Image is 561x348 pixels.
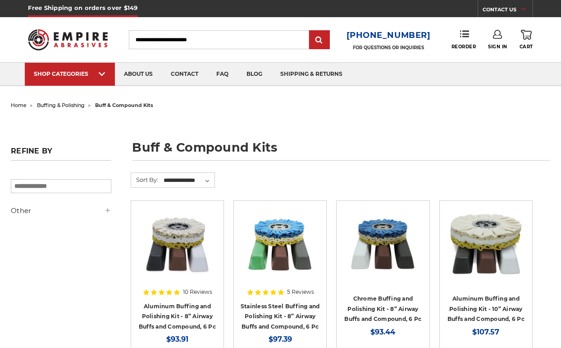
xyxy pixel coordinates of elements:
a: faq [207,63,237,86]
div: SHOP CATEGORIES [34,70,106,77]
a: about us [115,63,162,86]
a: contact [162,63,207,86]
a: 8 inch airway buffing wheel and compound kit for stainless steel [240,207,320,312]
img: 8 inch airway buffing wheel and compound kit for aluminum [137,207,217,279]
a: shipping & returns [271,63,351,86]
label: Sort By: [131,173,158,186]
img: 8 inch airway buffing wheel and compound kit for chrome [343,207,423,279]
img: 10 inch airway buff and polishing compound kit for aluminum [446,207,526,279]
a: Aluminum Buffing and Polishing Kit - 8” Airway Buffs and Compound, 6 Pc [139,303,216,330]
span: $107.57 [472,328,499,336]
a: CONTACT US [483,5,533,17]
select: Sort By: [162,174,214,187]
span: $93.44 [370,328,395,336]
span: $93.91 [166,335,188,343]
span: buff & compound kits [95,102,153,108]
a: buffing & polishing [37,102,85,108]
span: $97.39 [269,335,292,343]
img: 8 inch airway buffing wheel and compound kit for stainless steel [240,207,320,279]
span: Sign In [488,44,507,50]
a: 8 inch airway buffing wheel and compound kit for chrome [343,207,423,312]
span: Reorder [452,44,476,50]
a: Stainless Steel Buffing and Polishing Kit - 8” Airway Buffs and Compound, 6 Pc [241,303,320,330]
a: Reorder [452,30,476,49]
a: blog [237,63,271,86]
a: home [11,102,27,108]
input: Submit [310,31,328,49]
span: Cart [520,44,533,50]
a: [PHONE_NUMBER] [347,29,431,42]
h5: Other [11,205,111,216]
a: 8 inch airway buffing wheel and compound kit for aluminum [137,207,217,312]
h1: buff & compound kits [132,141,550,161]
a: 10 inch airway buff and polishing compound kit for aluminum [446,207,526,312]
p: FOR QUESTIONS OR INQUIRIES [347,45,431,51]
img: Empire Abrasives [28,24,107,55]
a: Cart [520,30,533,50]
h5: Refine by [11,147,111,161]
